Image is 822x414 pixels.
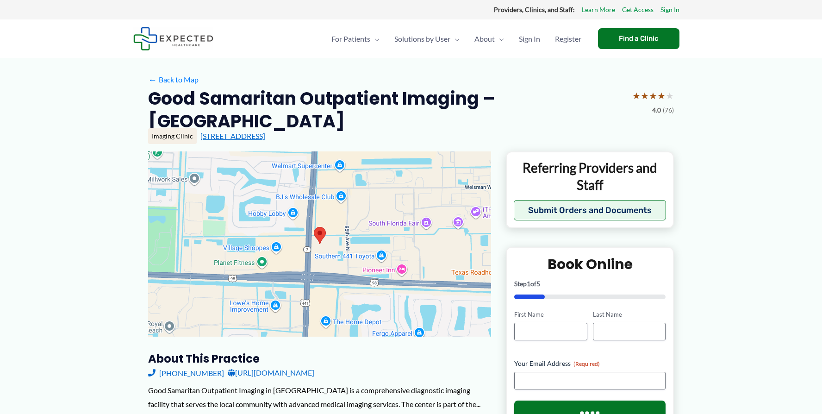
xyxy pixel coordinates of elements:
[450,23,460,55] span: Menu Toggle
[494,6,575,13] strong: Providers, Clinics, and Staff:
[148,383,491,411] div: Good Samaritan Outpatient Imaging in [GEOGRAPHIC_DATA] is a comprehensive diagnostic imaging faci...
[511,23,548,55] a: Sign In
[582,4,615,16] a: Learn More
[527,280,530,288] span: 1
[148,73,199,87] a: ←Back to Map
[148,366,224,380] a: [PHONE_NUMBER]
[641,87,649,104] span: ★
[652,104,661,116] span: 4.0
[148,351,491,366] h3: About this practice
[514,281,666,287] p: Step of
[663,104,674,116] span: (76)
[514,359,666,368] label: Your Email Address
[657,87,666,104] span: ★
[514,255,666,273] h2: Book Online
[467,23,511,55] a: AboutMenu Toggle
[660,4,679,16] a: Sign In
[548,23,589,55] a: Register
[622,4,654,16] a: Get Access
[514,159,666,193] p: Referring Providers and Staff
[200,132,265,140] a: [STREET_ADDRESS]
[519,23,540,55] span: Sign In
[394,23,450,55] span: Solutions by User
[536,280,540,288] span: 5
[495,23,504,55] span: Menu Toggle
[148,87,625,133] h2: Good Samaritan Outpatient Imaging – [GEOGRAPHIC_DATA]
[514,310,587,319] label: First Name
[514,200,666,220] button: Submit Orders and Documents
[598,28,679,49] a: Find a Clinic
[148,128,197,144] div: Imaging Clinic
[649,87,657,104] span: ★
[474,23,495,55] span: About
[324,23,387,55] a: For PatientsMenu Toggle
[370,23,380,55] span: Menu Toggle
[133,27,213,50] img: Expected Healthcare Logo - side, dark font, small
[228,366,314,380] a: [URL][DOMAIN_NAME]
[573,360,600,367] span: (Required)
[387,23,467,55] a: Solutions by UserMenu Toggle
[331,23,370,55] span: For Patients
[324,23,589,55] nav: Primary Site Navigation
[148,75,157,84] span: ←
[666,87,674,104] span: ★
[593,310,666,319] label: Last Name
[632,87,641,104] span: ★
[555,23,581,55] span: Register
